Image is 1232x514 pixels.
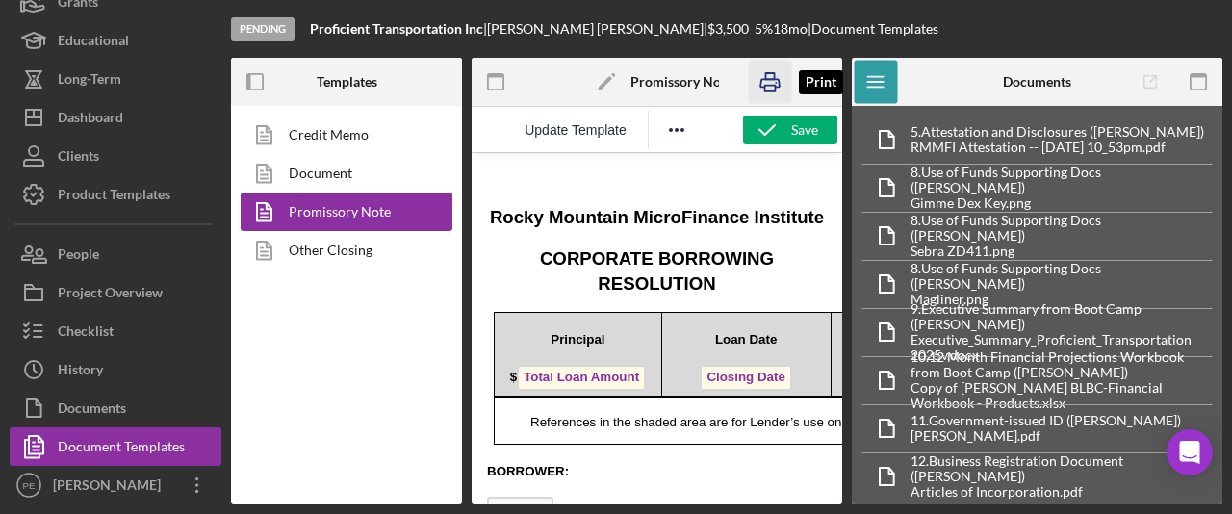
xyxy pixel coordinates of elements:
[241,231,443,270] a: Other Closing
[911,213,1212,244] div: 8. Use of Funds Supporting Docs ([PERSON_NAME])
[707,21,755,37] div: $3,500
[10,137,221,175] button: Clients
[660,116,693,143] button: Reveal or hide additional toolbar items
[317,74,377,90] b: Templates
[241,116,443,154] a: Credit Memo
[48,466,173,509] div: [PERSON_NAME]
[58,137,99,180] div: Clients
[911,301,1212,332] div: 9. Executive Summary from Boot Camp ([PERSON_NAME])
[911,261,1212,292] div: 8. Use of Funds Supporting Docs ([PERSON_NAME])
[58,235,99,278] div: People
[773,21,808,37] div: 18 mo
[10,427,221,466] button: Document Templates
[743,116,837,144] button: Save
[911,140,1204,155] div: RMMFI Attestation -- [DATE] 10_53pm.pdf
[1003,74,1071,90] b: Documents
[515,116,636,143] button: Reset the template to the current product template value
[911,349,1212,380] div: 10. 12 Month Financial Projections Workbook from Boot Camp ([PERSON_NAME])
[10,235,221,273] button: People
[58,427,185,471] div: Document Templates
[10,60,221,98] button: Long-Term
[58,273,163,317] div: Project Overview
[15,344,82,370] span: Org Title
[525,122,627,138] span: Update Template
[487,21,707,37] div: [PERSON_NAME] [PERSON_NAME] |
[911,484,1212,500] div: Articles of Incorporation.pdf
[231,17,295,41] div: Pending
[58,60,121,103] div: Long-Term
[10,175,221,214] button: Product Templates
[10,21,221,60] button: Educational
[23,480,36,491] text: PE
[58,312,114,355] div: Checklist
[911,380,1212,411] div: Copy of [PERSON_NAME] BLBC-Financial Workbook - Products.xlsx
[58,21,129,64] div: Educational
[472,153,842,504] iframe: Rich Text Area
[10,98,221,137] button: Dashboard
[310,21,487,37] div: |
[58,389,126,432] div: Documents
[911,413,1181,428] div: 11. Government-issued ID ([PERSON_NAME])
[911,195,1212,211] div: Gimme Dex Key.png
[10,312,221,350] button: Checklist
[10,389,221,427] button: Documents
[755,21,773,37] div: 5 %
[15,311,97,325] span: BORROWER:
[58,350,103,394] div: History
[808,21,938,37] div: | Document Templates
[911,428,1181,444] div: [PERSON_NAME].pdf
[911,453,1212,484] div: 12. Business Registration Document ([PERSON_NAME])
[58,175,170,218] div: Product Templates
[241,154,443,193] a: Document
[59,262,824,276] span: References in the shaded area are for Lender’s use only and do not limit the applicability of thi...
[10,466,221,504] button: PE[PERSON_NAME]
[10,273,221,312] button: Project Overview
[911,244,1212,259] div: Sebra ZD411.png
[241,193,443,231] a: Promissory Note
[911,124,1204,140] div: 5. Attestation and Disclosures ([PERSON_NAME])
[630,74,732,90] b: Promissory Note
[310,20,483,37] b: Proficient Transportation Inc
[911,292,1212,307] div: Magliner.png
[58,98,123,141] div: Dashboard
[1167,429,1213,475] div: Open Intercom Messenger
[10,350,221,389] button: History
[911,165,1212,195] div: 8. Use of Funds Supporting Docs ([PERSON_NAME])
[911,332,1212,363] div: Executive_Summary_Proficient_Transportation 2025v.docx
[791,116,818,144] div: Save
